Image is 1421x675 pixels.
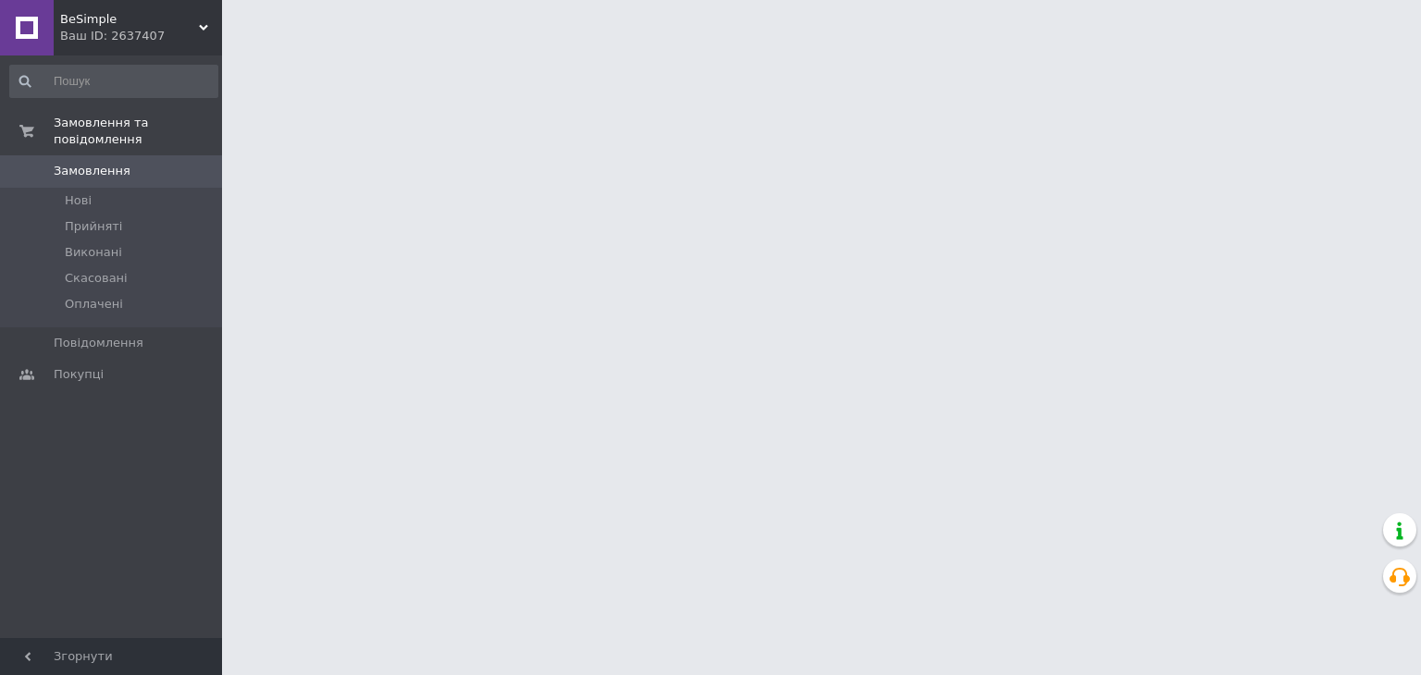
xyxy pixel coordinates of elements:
[65,296,123,313] span: Оплачені
[60,28,222,44] div: Ваш ID: 2637407
[65,270,128,287] span: Скасовані
[54,115,222,148] span: Замовлення та повідомлення
[65,244,122,261] span: Виконані
[65,192,92,209] span: Нові
[65,218,122,235] span: Прийняті
[60,11,199,28] span: BeSimple
[54,335,143,351] span: Повідомлення
[9,65,218,98] input: Пошук
[54,366,104,383] span: Покупці
[54,163,130,179] span: Замовлення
